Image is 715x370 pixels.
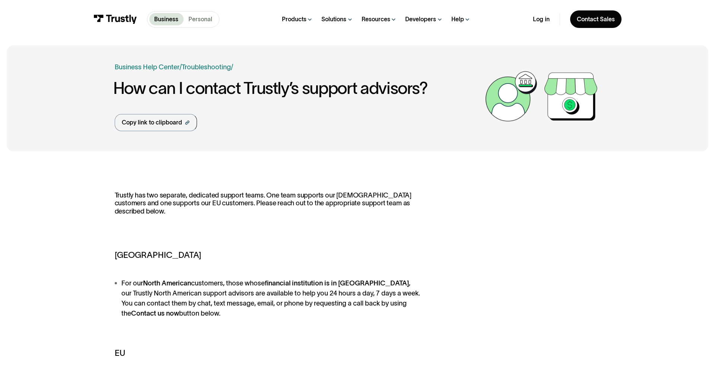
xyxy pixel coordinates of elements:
a: Log in [533,16,550,23]
a: Business [149,13,184,25]
strong: financial institution is in [GEOGRAPHIC_DATA] [265,279,409,287]
strong: North American [143,279,191,287]
p: Personal [188,15,212,24]
div: / [231,62,233,72]
div: / [179,62,182,72]
h5: [GEOGRAPHIC_DATA] [115,249,428,262]
div: Help [451,16,464,23]
p: Trustly has two separate, dedicated support teams. One team supports our [DEMOGRAPHIC_DATA] custo... [115,192,428,224]
div: Solutions [321,16,346,23]
a: Contact Sales [570,10,622,28]
a: Troubleshooting [182,63,231,71]
a: Copy link to clipboard [115,114,197,131]
a: Business Help Center [115,62,179,72]
li: For our customers, those whose , our Trustly North American support advisors are available to hel... [115,278,428,319]
p: Business [154,15,178,24]
h1: How can I contact Trustly’s support advisors? [113,79,482,98]
div: Developers [405,16,436,23]
div: Contact Sales [577,16,615,23]
h5: EU [115,347,428,360]
div: Products [282,16,306,23]
div: Copy link to clipboard [122,118,182,127]
img: Trustly Logo [93,15,137,24]
div: Resources [362,16,390,23]
a: Personal [184,13,217,25]
strong: Contact us now [131,310,179,317]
